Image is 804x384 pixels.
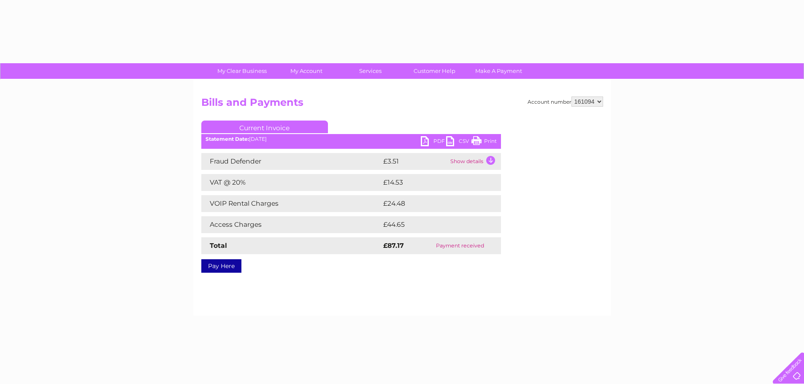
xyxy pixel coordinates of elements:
td: £14.53 [381,174,483,191]
a: Services [336,63,405,79]
a: Current Invoice [201,121,328,133]
a: Make A Payment [464,63,533,79]
div: [DATE] [201,136,501,142]
a: PDF [421,136,446,148]
td: Payment received [420,237,501,254]
a: Customer Help [400,63,469,79]
b: Statement Date: [206,136,249,142]
td: VAT @ 20% [201,174,381,191]
td: £24.48 [381,195,485,212]
strong: £87.17 [383,242,404,250]
td: £3.51 [381,153,448,170]
a: Pay Here [201,259,241,273]
td: VOIP Rental Charges [201,195,381,212]
a: My Account [271,63,341,79]
a: CSV [446,136,471,148]
a: My Clear Business [207,63,277,79]
div: Account number [528,97,603,107]
td: Show details [448,153,501,170]
a: Print [471,136,497,148]
td: Fraud Defender [201,153,381,170]
strong: Total [210,242,227,250]
td: Access Charges [201,216,381,233]
td: £44.65 [381,216,484,233]
h2: Bills and Payments [201,97,603,113]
